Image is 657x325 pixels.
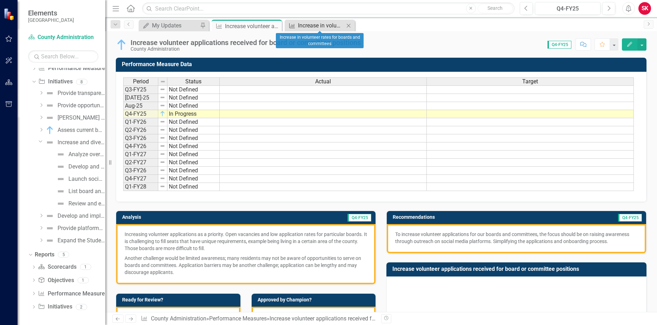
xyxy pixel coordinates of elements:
[167,134,220,142] td: Not Defined
[478,4,513,13] button: Search
[68,188,105,195] div: List board and committee vacancies on the county website
[44,235,105,246] a: Expand the Student Shadow Pilot Program to an annual, recurring summer program
[44,210,105,222] a: Develop and implement a strategic internal communications plan
[44,125,105,136] a: Assess current boards and committees vacancies and upcoming expiring terms
[185,78,201,85] span: Status
[487,5,503,11] span: Search
[123,110,158,118] td: Q4-FY25
[167,85,220,94] td: Not Defined
[167,183,220,191] td: Not Defined
[131,39,361,46] div: Increase volunteer applications received for board or committee positions
[347,214,371,222] span: Q4-FY25
[44,112,105,123] a: [PERSON_NAME] internal communication among departments and county administration
[167,102,220,110] td: Not Defined
[167,151,220,159] td: Not Defined
[58,225,105,231] div: Provide platforms for employee feedback and engagement
[123,159,158,167] td: Q2-FY27
[57,187,65,196] img: Not Defined
[38,78,72,86] a: Initiatives
[57,162,65,171] img: Not Defined
[160,119,165,125] img: 8DAGhfEEPCf229AAAAAElFTkSuQmCC
[4,8,16,20] img: ClearPoint Strategy
[140,21,198,30] a: My Updates
[123,167,158,175] td: Q3-FY26
[55,149,105,160] a: Analyze overall results and adjust strategies as needed
[44,100,105,111] a: Provide opportunities to receive community feedback and listen to its needs
[160,184,165,189] img: 8DAGhfEEPCf229AAAAAElFTkSuQmCC
[44,88,105,99] a: Provide transparency in local government operations
[46,212,54,220] img: Not Defined
[80,264,91,270] div: 1
[160,159,165,165] img: 8DAGhfEEPCf229AAAAAElFTkSuQmCC
[151,315,206,322] a: County Administration
[160,87,165,92] img: 8DAGhfEEPCf229AAAAAElFTkSuQmCC
[58,139,105,146] div: Increase and diversify candidate pools to meet board requirements
[167,110,220,118] td: In Progress
[122,61,643,68] h3: Performance Measure Data
[141,315,376,323] div: » »
[133,78,149,85] span: Period
[58,237,105,244] div: Expand the Student Shadow Pilot Program to an annual, recurring summer program
[44,137,105,148] a: Increase and diversify candidate pools to meet board requirements
[618,214,642,222] span: Q4-FY25
[28,9,74,17] span: Elements
[28,33,98,42] a: County Administration
[35,251,54,259] a: Reports
[38,263,76,271] a: Scorecards
[160,95,165,100] img: 8DAGhfEEPCf229AAAAAElFTkSuQmCC
[638,2,651,15] div: SK
[122,215,231,220] h3: Analysis
[167,118,220,126] td: Not Defined
[55,161,105,172] a: Develop and integrate an online application system on the county website
[44,223,105,234] a: Provide platforms for employee feedback and engagement
[123,85,158,94] td: Q3-FY25
[152,21,198,30] div: My Updates
[123,118,158,126] td: Q1-FY26
[167,94,220,102] td: Not Defined
[58,127,105,133] div: Assess current boards and committees vacancies and upcoming expiring terms
[68,200,105,207] div: Review and evaluate diversity in candidate applications
[58,90,105,96] div: Provide transparency in local government operations
[125,253,367,276] p: Another challenge would be limited awareness; many residents may not be aware of opportunities to...
[395,231,638,245] p: To increase volunteer applications for our boards and committees, the focus should be on raising ...
[78,277,89,283] div: 1
[123,134,158,142] td: Q3-FY26
[167,142,220,151] td: Not Defined
[160,176,165,181] img: 8DAGhfEEPCf229AAAAAElFTkSuQmCC
[58,252,69,258] div: 5
[123,175,158,183] td: Q4-FY27
[58,213,105,219] div: Develop and implement a strategic internal communications plan
[38,276,74,285] a: Objectives
[46,101,54,110] img: Not Defined
[167,126,220,134] td: Not Defined
[46,138,54,147] img: Not Defined
[123,151,158,159] td: Q1-FY27
[393,215,551,220] h3: Recommendations
[38,290,107,298] a: Performance Measures
[160,79,166,84] img: 8DAGhfEEPCf229AAAAAElFTkSuQmCC
[28,17,74,23] small: [GEOGRAPHIC_DATA]
[315,78,331,85] span: Actual
[116,39,127,50] img: In Progress
[258,297,372,302] h3: Approved by Champion?
[46,89,54,97] img: Not Defined
[46,236,54,245] img: Not Defined
[122,297,237,302] h3: Ready for Review?
[55,173,105,185] a: Launch social media campaigns to reach diverse candidate pools
[537,5,598,13] div: Q4-FY25
[123,183,158,191] td: Q1-FY28
[167,175,220,183] td: Not Defined
[123,94,158,102] td: [DATE]-25
[160,111,165,116] img: AAAAAElFTkSuQmCC
[225,22,280,31] div: Increase volunteer applications received for board or committee positions
[160,151,165,157] img: 8DAGhfEEPCf229AAAAAElFTkSuQmCC
[160,127,165,133] img: 8DAGhfEEPCf229AAAAAElFTkSuQmCC
[57,175,65,183] img: Not Defined
[160,103,165,108] img: 8DAGhfEEPCf229AAAAAElFTkSuQmCC
[270,315,451,322] div: Increase volunteer applications received for board or committee positions
[125,231,367,253] p: Increasing volunteer applications as a priority. Open vacancies and low application rates for par...
[298,21,344,30] div: Increase in volunteer rates for boards and committees
[209,315,267,322] a: Performance Measures
[38,303,72,311] a: Initiatives
[160,135,165,141] img: 8DAGhfEEPCf229AAAAAElFTkSuQmCC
